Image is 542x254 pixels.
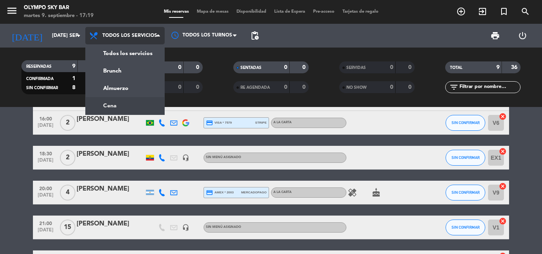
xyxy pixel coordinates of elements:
strong: 0 [196,84,201,90]
span: 16:00 [36,114,56,123]
button: SIN CONFIRMAR [446,185,485,201]
span: 2 [60,150,75,166]
span: A LA CARTA [273,191,292,194]
img: google-logo.png [182,119,189,126]
i: headset_mic [182,154,189,161]
i: credit_card [206,119,213,126]
span: SIN CONFIRMAR [26,86,58,90]
i: turned_in_not [499,7,509,16]
i: exit_to_app [478,7,487,16]
i: headset_mic [182,224,189,231]
i: add_circle_outline [456,7,466,16]
i: search [521,7,530,16]
strong: 0 [196,65,201,70]
i: cancel [499,182,507,190]
span: pending_actions [250,31,259,40]
strong: 0 [284,65,287,70]
span: Sin menú asignado [206,156,241,159]
span: RESERVADAS [26,65,52,69]
input: Filtrar por nombre... [459,83,520,92]
i: cancel [499,113,507,120]
strong: 0 [408,65,413,70]
div: Olympo Sky Bar [24,4,94,12]
strong: 0 [284,84,287,90]
span: SERVIDAS [346,66,366,70]
a: Todos los servicios [86,45,164,62]
strong: 0 [178,84,181,90]
span: mercadopago [241,190,267,195]
strong: 0 [390,84,393,90]
i: cake [371,188,381,197]
span: amex * 2003 [206,189,234,196]
span: Lista de Espera [270,10,309,14]
span: Sin menú asignado [206,225,241,229]
span: stripe [255,120,267,125]
div: [PERSON_NAME] [77,184,144,194]
span: SIN CONFIRMAR [452,190,480,195]
span: [DATE] [36,158,56,167]
span: [DATE] [36,227,56,237]
strong: 0 [408,84,413,90]
strong: 0 [178,65,181,70]
div: [PERSON_NAME] [77,149,144,159]
button: menu [6,5,18,19]
button: SIN CONFIRMAR [446,115,485,131]
span: 20:00 [36,183,56,193]
span: 2 [60,115,75,131]
div: [PERSON_NAME] [77,114,144,124]
span: SIN CONFIRMAR [452,155,480,160]
i: arrow_drop_down [74,31,83,40]
strong: 36 [511,65,519,70]
span: [DATE] [36,123,56,132]
button: SIN CONFIRMAR [446,150,485,166]
strong: 9 [72,63,75,69]
span: Todos los servicios [102,33,157,38]
span: [DATE] [36,193,56,202]
strong: 0 [302,65,307,70]
span: NO SHOW [346,86,367,90]
span: TOTAL [450,66,462,70]
i: cancel [499,147,507,155]
strong: 1 [72,76,75,81]
strong: 9 [496,65,500,70]
span: Tarjetas de regalo [338,10,382,14]
strong: 0 [302,84,307,90]
i: healing [348,188,357,197]
strong: 8 [72,85,75,90]
span: CONFIRMADA [26,77,54,81]
i: menu [6,5,18,17]
span: 15 [60,220,75,235]
a: Almuerzo [86,80,164,97]
span: Mapa de mesas [193,10,233,14]
a: Cena [86,97,164,115]
span: visa * 7579 [206,119,232,126]
span: RE AGENDADA [240,86,270,90]
i: cancel [499,217,507,225]
span: 21:00 [36,218,56,227]
div: [PERSON_NAME] [77,219,144,229]
i: power_settings_new [518,31,527,40]
strong: 0 [390,65,393,70]
span: 4 [60,185,75,201]
i: filter_list [449,82,459,92]
i: [DATE] [6,27,48,44]
span: print [490,31,500,40]
div: LOG OUT [509,24,536,48]
span: Mis reservas [160,10,193,14]
span: 18:30 [36,149,56,158]
span: Disponibilidad [233,10,270,14]
span: A LA CARTA [273,121,292,124]
a: Brunch [86,62,164,80]
span: SIN CONFIRMAR [452,225,480,229]
span: SENTADAS [240,66,261,70]
i: credit_card [206,189,213,196]
span: Pre-acceso [309,10,338,14]
div: martes 9. septiembre - 17:19 [24,12,94,20]
button: SIN CONFIRMAR [446,220,485,235]
span: SIN CONFIRMAR [452,120,480,125]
